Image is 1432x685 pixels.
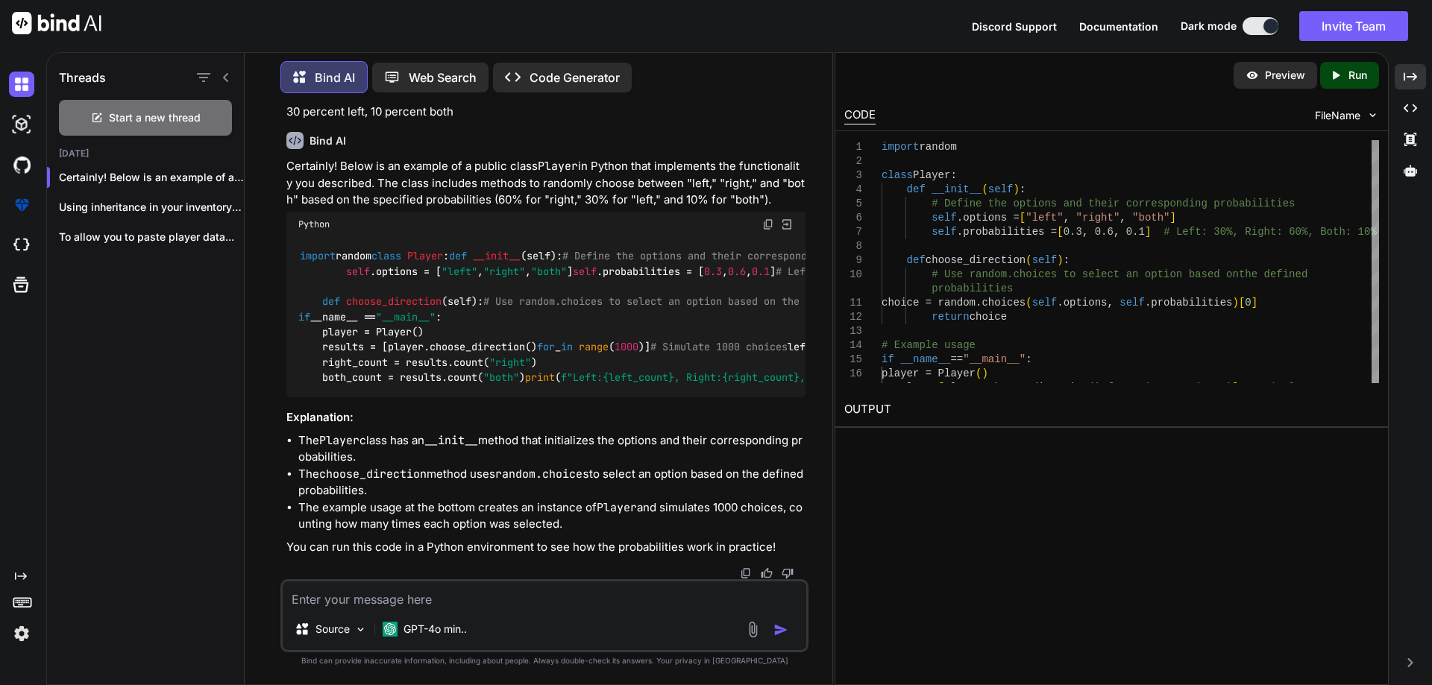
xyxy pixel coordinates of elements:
[383,622,398,637] img: GPT-4o mini
[1145,226,1151,238] span: ]
[704,265,722,278] span: 0.3
[1031,254,1057,266] span: self
[9,621,34,646] img: settings
[844,140,862,154] div: 1
[1132,212,1169,224] span: "both"
[530,69,620,86] p: Code Generator
[1232,297,1238,309] span: )
[925,254,1025,266] span: choose_direction
[1125,226,1144,238] span: 0.1
[972,20,1057,33] span: Discord Support
[844,367,862,381] div: 16
[286,409,805,426] h3: Explanation:
[1026,254,1031,266] span: (
[650,341,788,354] span: # Simulate 1000 choices
[1026,297,1031,309] span: (
[1163,382,1195,394] span: range
[403,622,467,637] p: GPT-4o min..
[47,148,244,160] h2: [DATE]
[782,567,794,579] img: dislike
[932,311,969,323] span: return
[354,623,367,636] img: Pick Models
[1195,382,1201,394] span: (
[1019,212,1025,224] span: [
[483,371,519,385] span: "both"
[844,107,876,124] div: CODE
[597,500,637,515] code: Player
[1245,198,1295,209] span: bilities
[988,183,1014,195] span: self
[319,467,427,482] code: choose_direction
[1299,11,1408,41] button: Invite Team
[844,253,862,268] div: 9
[322,295,340,309] span: def
[906,183,925,195] span: def
[1145,382,1158,394] span: in
[1088,382,1094,394] span: (
[1169,212,1175,224] span: ]
[473,250,521,263] span: __init__
[407,250,443,263] span: Player
[844,168,862,183] div: 3
[932,198,1245,209] span: # Define the options and their corresponding proba
[950,353,963,365] span: ==
[1013,183,1019,195] span: )
[1265,68,1305,83] p: Preview
[976,367,982,379] span: (
[315,69,355,86] p: Bind AI
[298,499,805,533] li: The example usage at the bottom creates an instance of and simulates 1000 choices, counting how m...
[844,310,862,324] div: 12
[1163,226,1377,238] span: # Left: 30%, Right: 60%, Both: 10%
[561,371,919,385] span: f"Left: , Right: , Both: "
[1119,212,1125,224] span: ,
[1063,212,1069,224] span: ,
[59,200,244,215] p: Using inheritance in your inventory syst...
[537,341,555,354] span: for
[906,254,925,266] span: def
[932,212,957,224] span: self
[1114,226,1119,238] span: ,
[603,371,674,385] span: {left_count}
[9,112,34,137] img: darkAi-studio
[1094,226,1113,238] span: 0.6
[1107,297,1113,309] span: ,
[776,265,979,278] span: # Left: 30%, Right: 60%, Both: 10%
[1094,382,1100,394] span: )
[950,169,956,181] span: :
[495,467,589,482] code: random.choices
[280,655,808,666] p: Bind can provide inaccurate information, including about people. Always double-check its answers....
[844,211,862,225] div: 6
[844,225,862,239] div: 7
[9,192,34,218] img: premium
[1251,382,1345,394] span: # Simulate 1000
[9,72,34,97] img: darkChat
[963,353,1026,365] span: "__main__"
[298,218,330,230] span: Python
[773,622,788,637] img: icon
[1246,69,1259,82] img: preview
[882,297,1026,309] span: choice = random.choices
[969,311,1006,323] span: choice
[1063,226,1081,238] span: 0.3
[298,310,310,323] span: if
[956,212,1019,224] span: .options =
[561,341,573,354] span: in
[882,141,919,153] span: import
[346,295,442,309] span: choose_direction
[409,69,477,86] p: Web Search
[1119,297,1145,309] span: self
[1145,297,1233,309] span: .probabilities
[298,432,805,466] li: The class has an method that initializes the options and their corresponding probabilities.
[525,371,555,385] span: print
[844,239,862,253] div: 8
[12,12,101,34] img: Bind AI
[1251,297,1257,309] span: ]
[346,265,370,278] span: self
[298,466,805,499] li: The method uses to select an option based on the defined probabilities.
[562,250,908,263] span: # Define the options and their corresponding probabilities
[483,295,931,309] span: # Use random.choices to select an option based on the defined probabilities
[844,353,862,367] div: 15
[1232,382,1238,394] span: ]
[938,382,943,394] span: [
[944,382,1088,394] span: player.choose_direction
